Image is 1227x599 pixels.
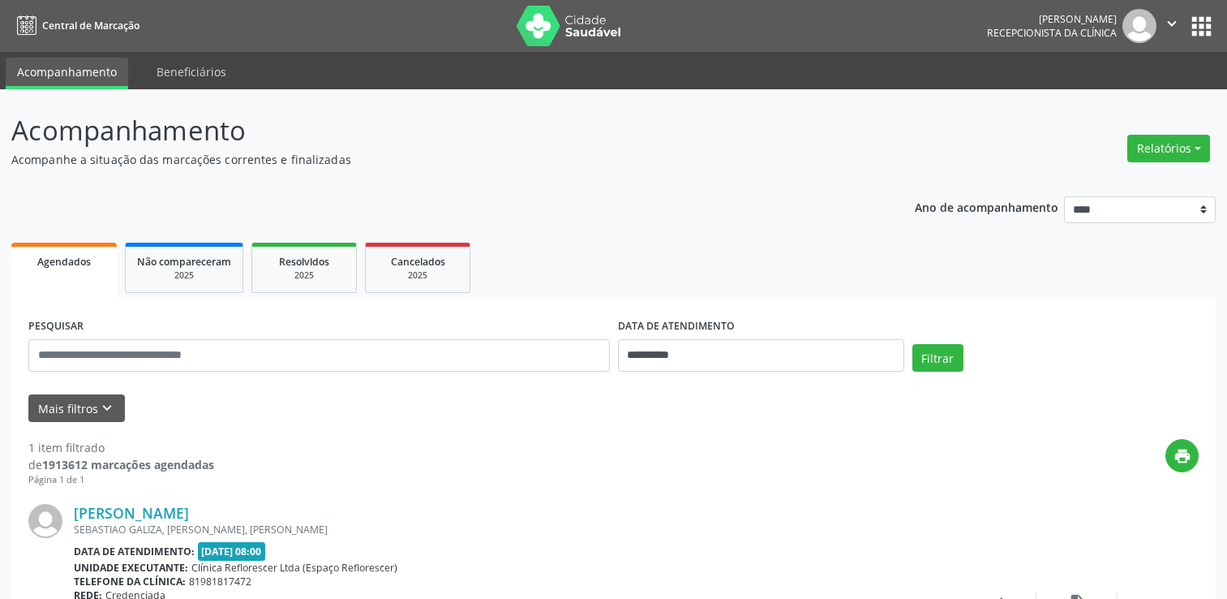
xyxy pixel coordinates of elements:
button: Relatórios [1127,135,1210,162]
img: img [28,504,62,538]
b: Data de atendimento: [74,545,195,558]
button: Filtrar [912,344,963,372]
span: Agendados [37,255,91,269]
p: Acompanhamento [11,110,855,151]
div: 1 item filtrado [28,439,214,456]
b: Telefone da clínica: [74,575,186,588]
img: img [1122,9,1156,43]
div: [PERSON_NAME] [987,12,1117,26]
button: print [1165,439,1199,472]
i: keyboard_arrow_down [98,399,116,417]
p: Acompanhe a situação das marcações correntes e finalizadas [11,151,855,168]
a: Beneficiários [145,58,238,86]
div: 2025 [264,269,345,282]
b: Unidade executante: [74,561,188,575]
button: Mais filtroskeyboard_arrow_down [28,394,125,423]
a: Central de Marcação [11,12,139,39]
strong: 1913612 marcações agendadas [42,457,214,472]
div: Página 1 de 1 [28,473,214,487]
span: Cancelados [391,255,445,269]
span: Recepcionista da clínica [987,26,1117,40]
div: SEBASTIAO GALIZA, [PERSON_NAME], [PERSON_NAME] [74,523,955,537]
span: Não compareceram [137,255,231,269]
p: Ano de acompanhamento [915,196,1058,217]
a: [PERSON_NAME] [74,504,189,522]
a: Acompanhamento [6,58,128,89]
i:  [1163,15,1181,32]
span: [DATE] 08:00 [198,542,266,561]
span: Central de Marcação [42,19,139,32]
button:  [1156,9,1187,43]
div: 2025 [377,269,458,282]
button: apps [1187,12,1216,41]
div: 2025 [137,269,231,282]
span: Clínica Reflorescer Ltda (Espaço Reflorescer) [191,561,397,575]
label: PESQUISAR [28,314,84,339]
i: print [1173,447,1191,465]
div: de [28,456,214,473]
span: Resolvidos [279,255,329,269]
span: 81981817472 [189,575,251,588]
label: DATA DE ATENDIMENTO [618,314,735,339]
